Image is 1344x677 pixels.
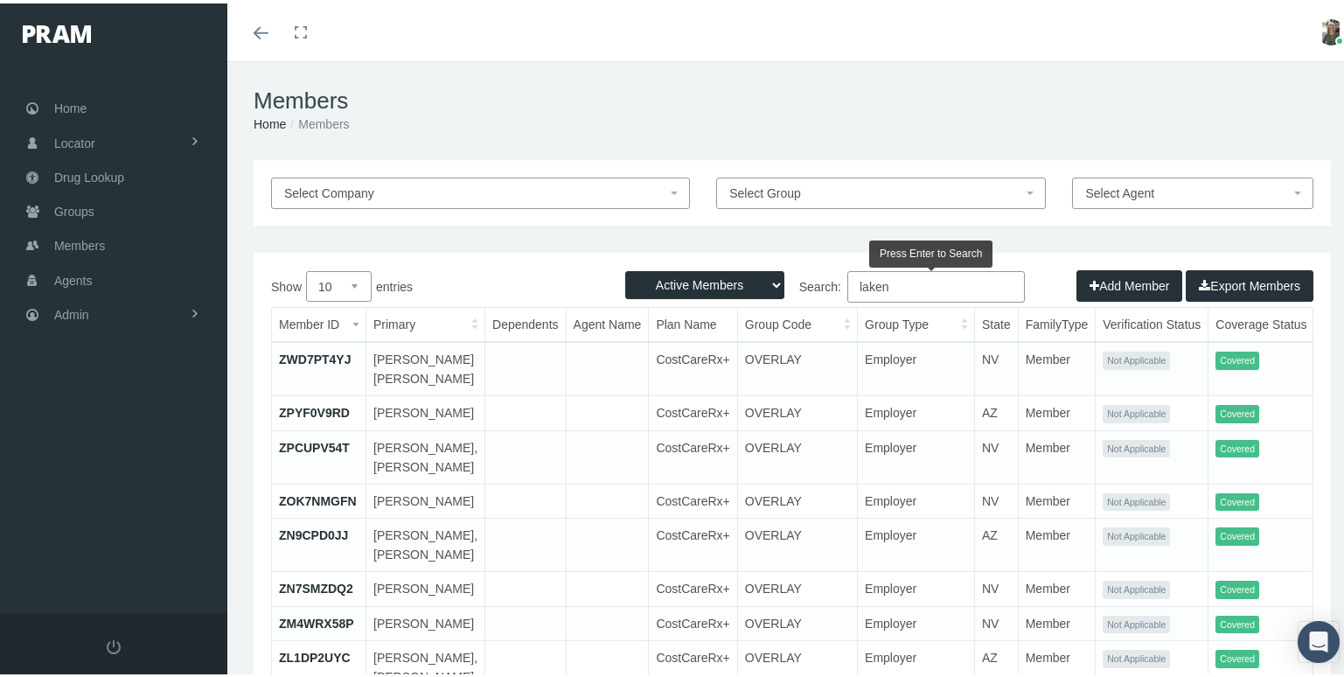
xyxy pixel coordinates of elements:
[1018,515,1096,569] td: Member
[737,304,857,338] th: Group Code: activate to sort column ascending
[974,427,1018,480] td: NV
[1096,304,1208,338] th: Verification Status
[858,480,975,515] td: Employer
[974,515,1018,569] td: AZ
[272,304,366,338] th: Member ID: activate to sort column ascending
[366,304,485,338] th: Primary: activate to sort column ascending
[649,393,737,428] td: CostCareRx+
[847,268,1025,299] input: Search:
[649,515,737,569] td: CostCareRx+
[366,515,485,569] td: [PERSON_NAME], [PERSON_NAME]
[1103,577,1170,596] span: Not Applicable
[1103,401,1170,420] span: Not Applicable
[974,338,1018,393] td: NV
[649,427,737,480] td: CostCareRx+
[737,569,857,604] td: OVERLAY
[1215,524,1259,542] span: Covered
[1215,612,1259,631] span: Covered
[1018,338,1096,393] td: Member
[858,304,975,338] th: Group Type: activate to sort column ascending
[869,237,992,264] div: Press Enter to Search
[1215,436,1259,455] span: Covered
[649,304,737,338] th: Plan Name
[271,268,792,298] label: Show entries
[1076,267,1182,298] button: Add Member
[279,613,354,627] a: ZM4WRX58P
[858,338,975,393] td: Employer
[974,304,1018,338] th: State
[858,427,975,480] td: Employer
[858,603,975,638] td: Employer
[54,123,95,157] span: Locator
[1318,16,1344,42] img: S_Profile_Picture_15372.jpg
[1186,267,1313,298] button: Export Members
[1103,646,1170,665] span: Not Applicable
[366,603,485,638] td: [PERSON_NAME]
[1215,490,1259,508] span: Covered
[23,22,91,39] img: PRAM_20_x_78.png
[1208,304,1314,338] th: Coverage Status
[737,393,857,428] td: OVERLAY
[974,393,1018,428] td: AZ
[566,304,649,338] th: Agent Name
[1298,618,1340,660] div: Open Intercom Messenger
[737,338,857,393] td: OVERLAY
[858,515,975,569] td: Employer
[254,114,286,128] a: Home
[366,427,485,480] td: [PERSON_NAME], [PERSON_NAME]
[737,603,857,638] td: OVERLAY
[1215,348,1259,366] span: Covered
[279,647,351,661] a: ZL1DP2UYC
[279,525,348,539] a: ZN9CPD0JJ
[1018,480,1096,515] td: Member
[279,491,357,505] a: ZOK7NMGFN
[858,393,975,428] td: Employer
[1103,524,1170,542] span: Not Applicable
[974,569,1018,604] td: NV
[54,226,105,259] span: Members
[737,515,857,569] td: OVERLAY
[284,183,374,197] span: Select Company
[729,183,801,197] span: Select Group
[54,192,94,225] span: Groups
[366,480,485,515] td: [PERSON_NAME]
[54,157,124,191] span: Drug Lookup
[649,569,737,604] td: CostCareRx+
[649,603,737,638] td: CostCareRx+
[366,338,485,393] td: [PERSON_NAME] [PERSON_NAME]
[858,569,975,604] td: Employer
[1018,569,1096,604] td: Member
[792,268,1025,299] label: Search:
[279,437,350,451] a: ZPCUPV54T
[54,261,93,294] span: Agents
[54,88,87,122] span: Home
[737,480,857,515] td: OVERLAY
[1103,436,1170,455] span: Not Applicable
[974,480,1018,515] td: NV
[279,402,350,416] a: ZPYF0V9RD
[54,295,89,328] span: Admin
[279,349,351,363] a: ZWD7PT4YJ
[1103,348,1170,366] span: Not Applicable
[1215,401,1259,420] span: Covered
[366,569,485,604] td: [PERSON_NAME]
[1018,304,1096,338] th: FamilyType
[649,480,737,515] td: CostCareRx+
[1085,183,1154,197] span: Select Agent
[1018,393,1096,428] td: Member
[649,338,737,393] td: CostCareRx+
[1215,646,1259,665] span: Covered
[1103,612,1170,631] span: Not Applicable
[306,268,372,298] select: Showentries
[366,393,485,428] td: [PERSON_NAME]
[1018,603,1096,638] td: Member
[279,578,353,592] a: ZN7SMZDQ2
[1215,577,1259,596] span: Covered
[286,111,349,130] li: Members
[974,603,1018,638] td: NV
[1103,490,1170,508] span: Not Applicable
[737,427,857,480] td: OVERLAY
[485,304,567,338] th: Dependents
[254,84,1331,111] h1: Members
[1018,427,1096,480] td: Member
